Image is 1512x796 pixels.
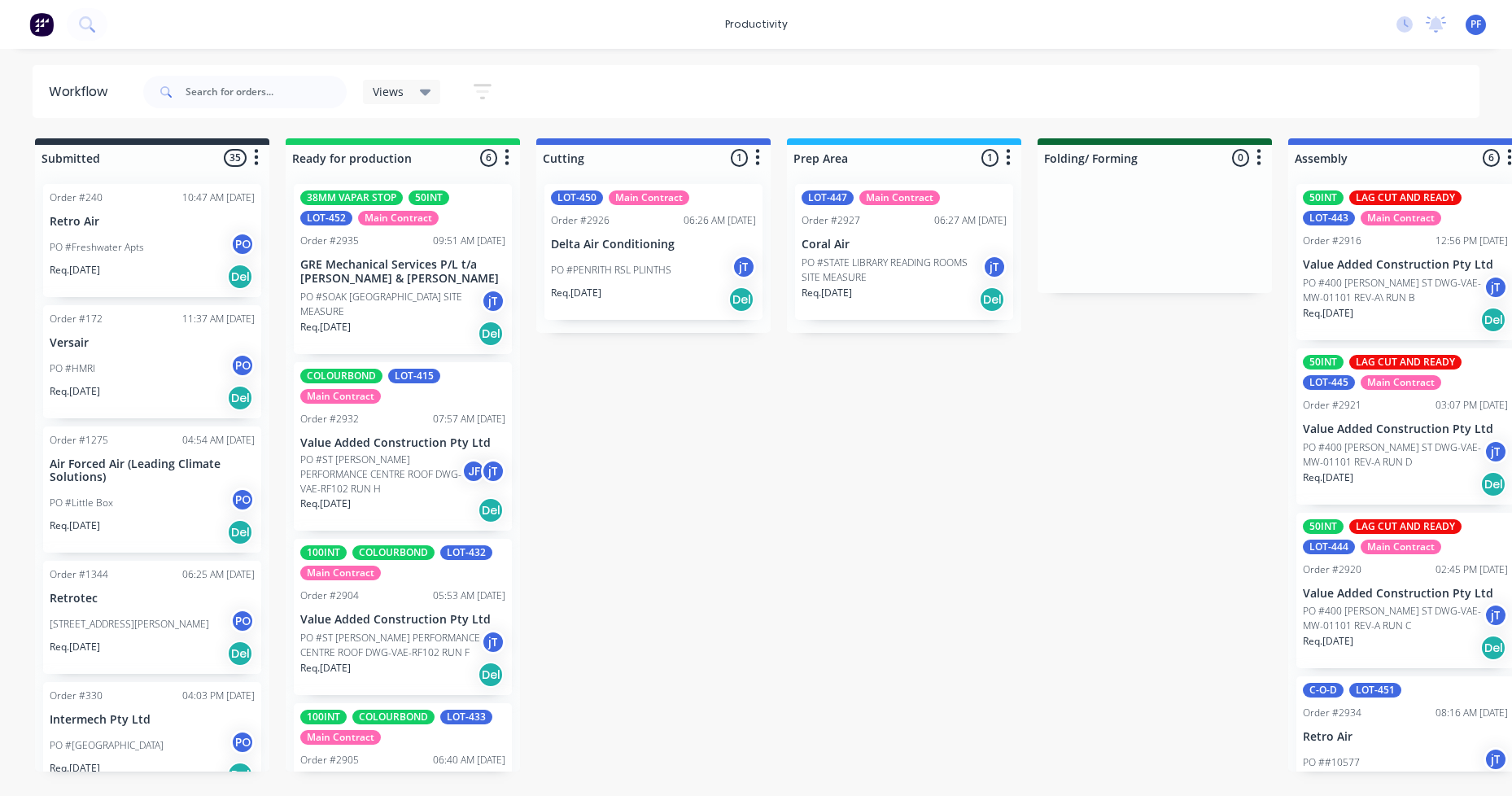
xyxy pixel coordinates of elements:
[609,190,689,205] div: Main Contract
[50,640,100,654] p: Req. [DATE]
[409,190,449,205] div: 50INT
[1361,540,1441,554] div: Main Contract
[1303,276,1484,305] p: PO #400 [PERSON_NAME] ST DWG-VAE-MW-01101 REV-A\ RUN B
[1480,307,1506,333] div: Del
[50,617,209,632] p: [STREET_ADDRESS][PERSON_NAME]
[1303,375,1355,390] div: LOT-445
[50,689,103,703] div: Order #330
[440,710,492,724] div: LOT-433
[1436,398,1508,413] div: 03:07 PM [DATE]
[227,641,253,667] div: Del
[1349,355,1462,370] div: LAG CUT AND READY
[300,211,352,225] div: LOT-452
[182,689,255,703] div: 04:03 PM [DATE]
[300,730,381,745] div: Main Contract
[358,211,439,225] div: Main Contract
[1303,519,1344,534] div: 50INT
[300,613,505,627] p: Value Added Construction Pty Ltd
[1303,755,1360,770] p: PO ##10577
[1303,398,1361,413] div: Order #2921
[1470,17,1481,32] span: PF
[294,184,512,354] div: 38MM VAPAR STOP50INTLOT-452Main ContractOrder #293509:51 AM [DATE]GRE Mechanical Services P/L t/a...
[1303,604,1484,633] p: PO #400 [PERSON_NAME] ST DWG-VAE-MW-01101 REV-A RUN C
[186,76,347,108] input: Search for orders...
[388,369,440,383] div: LOT-415
[1303,470,1353,485] p: Req. [DATE]
[227,762,253,788] div: Del
[1436,706,1508,720] div: 08:16 AM [DATE]
[1303,190,1344,205] div: 50INT
[478,497,504,523] div: Del
[300,661,351,676] p: Req. [DATE]
[1303,587,1508,601] p: Value Added Construction Pty Ltd
[478,662,504,688] div: Del
[1349,519,1462,534] div: LAG CUT AND READY
[544,184,763,320] div: LOT-450Main ContractOrder #292606:26 AM [DATE]Delta Air ConditioningPO #PENRITH RSL PLINTHSjTReq....
[551,263,671,278] p: PO #PENRITH RSL PLINTHS
[1349,190,1462,205] div: LAG CUT AND READY
[551,213,610,228] div: Order #2926
[50,567,108,582] div: Order #1344
[1303,562,1361,577] div: Order #2920
[1480,471,1506,497] div: Del
[1484,275,1508,300] div: jT
[43,682,261,795] div: Order #33004:03 PM [DATE]Intermech Pty LtdPO #[GEOGRAPHIC_DATA]POReq.[DATE]Del
[300,290,481,319] p: PO #SOAK [GEOGRAPHIC_DATA] SITE MEASURE
[551,238,756,251] p: Delta Air Conditioning
[50,263,100,278] p: Req. [DATE]
[50,713,255,727] p: Intermech Pty Ltd
[802,190,854,205] div: LOT-447
[1303,683,1344,698] div: C-O-D
[50,190,103,205] div: Order #240
[300,369,382,383] div: COLOURBOND
[300,588,359,603] div: Order #2904
[182,312,255,326] div: 11:37 AM [DATE]
[50,592,255,606] p: Retrotec
[230,609,255,633] div: PO
[982,255,1007,279] div: jT
[433,234,505,248] div: 09:51 AM [DATE]
[481,289,505,313] div: jT
[227,385,253,411] div: Del
[934,213,1007,228] div: 06:27 AM [DATE]
[433,753,505,768] div: 06:40 AM [DATE]
[300,566,381,580] div: Main Contract
[684,213,756,228] div: 06:26 AM [DATE]
[1303,422,1508,436] p: Value Added Construction Pty Ltd
[43,184,261,297] div: Order #24010:47 AM [DATE]Retro AirPO #Freshwater AptsPOReq.[DATE]Del
[352,545,435,560] div: COLOURBOND
[300,190,403,205] div: 38MM VAPAR STOP
[1303,706,1361,720] div: Order #2934
[1436,562,1508,577] div: 02:45 PM [DATE]
[50,761,100,776] p: Req. [DATE]
[1484,747,1508,772] div: jT
[859,190,940,205] div: Main Contract
[802,256,982,285] p: PO #STATE LIBRARY READING ROOMS SITE MEASURE
[300,412,359,426] div: Order #2932
[433,588,505,603] div: 05:53 AM [DATE]
[43,561,261,674] div: Order #134406:25 AM [DATE]Retrotec[STREET_ADDRESS][PERSON_NAME]POReq.[DATE]Del
[1303,258,1508,272] p: Value Added Construction Pty Ltd
[481,630,505,654] div: jT
[182,190,255,205] div: 10:47 AM [DATE]
[1349,683,1401,698] div: LOT-451
[50,240,144,255] p: PO #Freshwater Apts
[1484,440,1508,464] div: jT
[300,234,359,248] div: Order #2935
[50,518,100,533] p: Req. [DATE]
[50,336,255,350] p: Versair
[300,258,505,286] p: GRE Mechanical Services P/L t/a [PERSON_NAME] & [PERSON_NAME]
[50,738,164,753] p: PO #[GEOGRAPHIC_DATA]
[461,459,486,483] div: JF
[1303,211,1355,225] div: LOT-443
[300,710,347,724] div: 100INT
[1361,375,1441,390] div: Main Contract
[50,312,103,326] div: Order #172
[481,459,505,483] div: jT
[1303,540,1355,554] div: LOT-444
[227,519,253,545] div: Del
[300,436,505,450] p: Value Added Construction Pty Ltd
[43,305,261,418] div: Order #17211:37 AM [DATE]VersairPO #HMRIPOReq.[DATE]Del
[802,213,860,228] div: Order #2927
[1361,211,1441,225] div: Main Contract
